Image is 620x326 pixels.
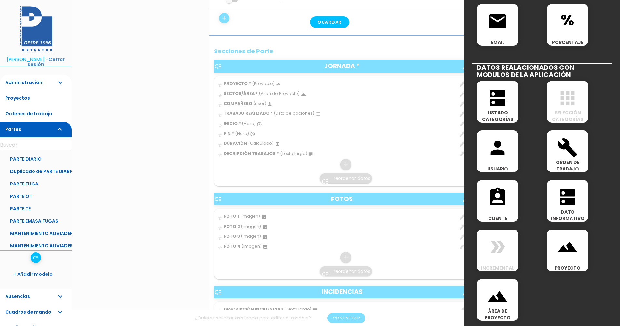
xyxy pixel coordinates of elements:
span: DATO INFORMATIVO [547,209,588,222]
i: landscape [487,286,508,307]
span: % [547,4,588,32]
i: dns [487,88,508,109]
h2: DATOS REALACIONADOS CON MODULOS DE LA APLICACIÓN [472,63,612,78]
span: ORDEN DE TRABAJO [547,159,588,172]
span: ÁREA DE PROYECTO [477,308,518,321]
span: SELECCIÓN CATEGORÍAS [547,110,588,123]
span: LISTADO CATEGORÍAS [477,110,518,123]
i: apps [557,88,578,109]
span: USUARIO [477,166,518,172]
span: PROYECTO [547,265,588,271]
i: assignment_ind [487,187,508,208]
span: CLIENTE [477,215,518,222]
i: email [487,11,508,32]
span: INCREMENTAL [477,265,518,271]
i: dns [557,187,578,208]
i: landscape [557,236,578,257]
i: build [557,137,578,158]
i: double_arrow [487,236,508,257]
span: PORCENTAJE [547,39,588,46]
span: EMAIL [477,39,518,46]
i: person [487,137,508,158]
